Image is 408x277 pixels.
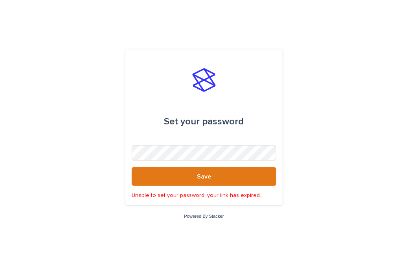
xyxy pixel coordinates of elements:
[184,214,224,219] a: Powered By Stacker
[197,173,211,180] span: Save
[132,167,276,186] button: Save
[164,111,244,133] div: Set your password
[132,192,276,199] p: Unable to set your password, your link has expired.
[192,68,216,92] img: stacker-logo-s-only.png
